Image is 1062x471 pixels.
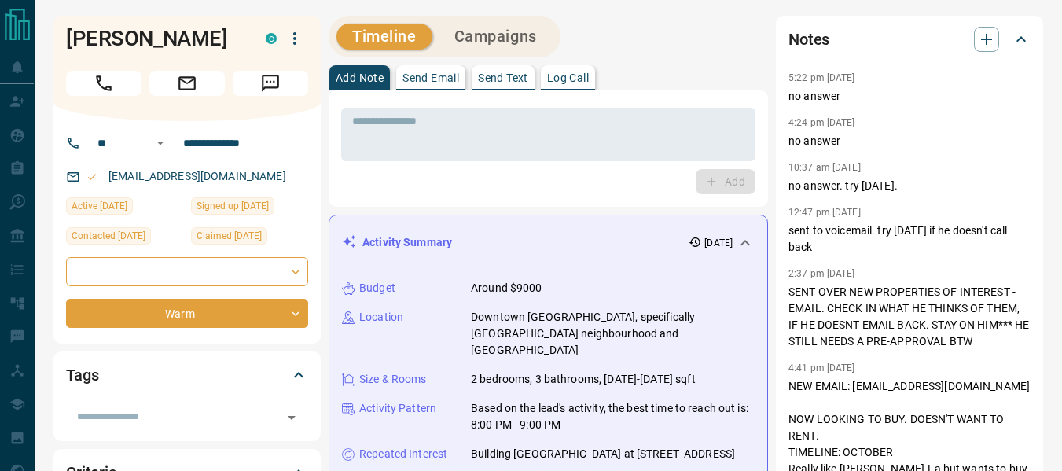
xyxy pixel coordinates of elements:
p: Repeated Interest [359,446,447,462]
h2: Tags [66,362,98,388]
button: Campaigns [439,24,553,50]
a: [EMAIL_ADDRESS][DOMAIN_NAME] [108,170,286,182]
div: condos.ca [266,33,277,44]
p: Size & Rooms [359,371,427,388]
h2: Notes [788,27,829,52]
p: [DATE] [704,236,733,250]
p: Add Note [336,72,384,83]
div: Sat Jun 28 2025 [66,197,183,219]
button: Open [151,134,170,153]
span: Email [149,71,225,96]
p: Budget [359,280,395,296]
p: Send Email [402,72,459,83]
p: Activity Pattern [359,400,436,417]
p: no answer [788,133,1031,149]
div: Fri Jun 27 2025 [191,227,308,249]
h1: [PERSON_NAME] [66,26,242,51]
p: no answer [788,88,1031,105]
p: 2 bedrooms, 3 bathrooms, [DATE]-[DATE] sqft [471,371,696,388]
button: Open [281,407,303,429]
div: Thu Jun 26 2025 [191,197,308,219]
p: Activity Summary [362,234,452,251]
p: SENT OVER NEW PROPERTIES OF INTEREST - EMAIL. CHECK IN WHAT HE THINKS OF THEM, IF HE DOESNT EMAIL... [788,284,1031,350]
p: 2:37 pm [DATE] [788,268,855,279]
div: Notes [788,20,1031,58]
p: Log Call [547,72,589,83]
p: no answer. try [DATE]. [788,178,1031,194]
div: Tags [66,356,308,394]
div: Activity Summary[DATE] [342,228,755,257]
p: 5:22 pm [DATE] [788,72,855,83]
span: Claimed [DATE] [197,228,262,244]
span: Contacted [DATE] [72,228,145,244]
span: Signed up [DATE] [197,198,269,214]
p: Building [GEOGRAPHIC_DATA] at [STREET_ADDRESS] [471,446,735,462]
span: Active [DATE] [72,198,127,214]
span: Message [233,71,308,96]
button: Timeline [336,24,432,50]
p: Based on the lead's activity, the best time to reach out is: 8:00 PM - 9:00 PM [471,400,755,433]
p: 12:47 pm [DATE] [788,207,861,218]
p: 10:37 am [DATE] [788,162,861,173]
svg: Email Valid [86,171,97,182]
div: Mon Aug 11 2025 [66,227,183,249]
p: Send Text [478,72,528,83]
p: 4:41 pm [DATE] [788,362,855,373]
p: Downtown [GEOGRAPHIC_DATA], specifically [GEOGRAPHIC_DATA] neighbourhood and [GEOGRAPHIC_DATA] [471,309,755,359]
span: Call [66,71,141,96]
p: sent to voicemail. try [DATE] if he doesn't call back [788,223,1031,256]
p: Around $9000 [471,280,542,296]
p: 4:24 pm [DATE] [788,117,855,128]
div: Warm [66,299,308,328]
p: Location [359,309,403,326]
